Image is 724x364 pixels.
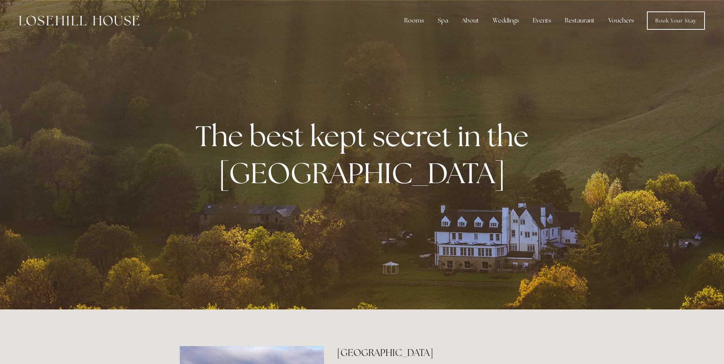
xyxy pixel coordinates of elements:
[398,13,430,28] div: Rooms
[195,117,535,192] strong: The best kept secret in the [GEOGRAPHIC_DATA]
[456,13,485,28] div: About
[432,13,454,28] div: Spa
[559,13,601,28] div: Restaurant
[19,16,139,26] img: Losehill House
[602,13,640,28] a: Vouchers
[527,13,557,28] div: Events
[647,11,705,30] a: Book Your Stay
[487,13,525,28] div: Weddings
[337,346,544,359] h2: [GEOGRAPHIC_DATA]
